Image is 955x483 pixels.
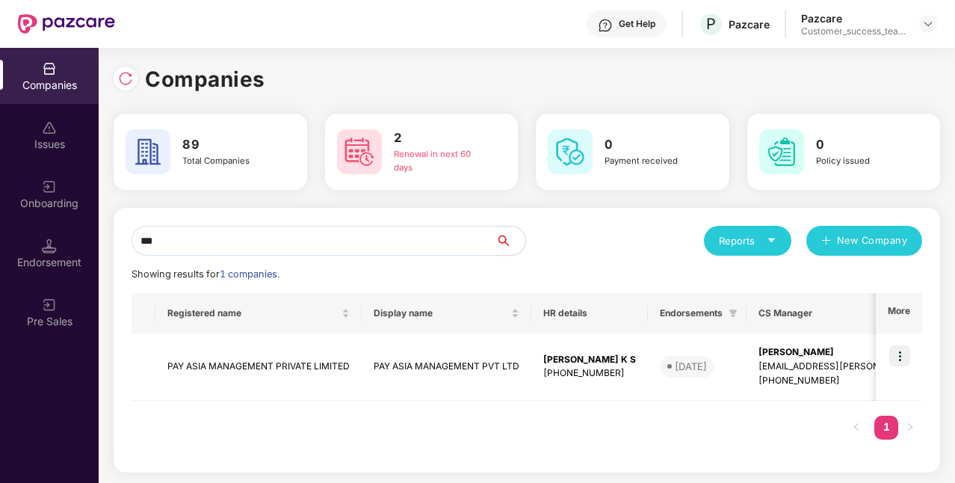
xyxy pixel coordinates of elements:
div: Customer_success_team_lead [801,25,906,37]
th: More [876,293,922,333]
div: [PERSON_NAME] K S [543,353,636,367]
img: icon [889,345,910,366]
h3: 0 [605,135,698,155]
img: svg+xml;base64,PHN2ZyBpZD0iUmVsb2FkLTMyeDMyIiB4bWxucz0iaHR0cDovL3d3dy53My5vcmcvMjAwMC9zdmciIHdpZH... [118,71,133,86]
div: Total Companies [182,155,276,168]
span: Registered name [167,307,339,319]
div: Pazcare [729,17,770,31]
img: New Pazcare Logo [18,14,115,34]
img: svg+xml;base64,PHN2ZyB4bWxucz0iaHR0cDovL3d3dy53My5vcmcvMjAwMC9zdmciIHdpZHRoPSI2MCIgaGVpZ2h0PSI2MC... [337,129,382,174]
span: search [495,235,525,247]
button: left [844,416,868,440]
h3: 89 [182,135,276,155]
li: 1 [874,416,898,440]
div: Reports [719,233,776,248]
div: Pazcare [801,11,906,25]
button: right [898,416,922,440]
div: Policy issued [816,155,909,168]
button: plusNew Company [806,226,922,256]
h3: 2 [394,129,487,148]
li: Next Page [898,416,922,440]
span: filter [726,304,741,322]
img: svg+xml;base64,PHN2ZyB3aWR0aD0iMTQuNSIgaGVpZ2h0PSIxNC41IiB2aWV3Qm94PSIwIDAgMTYgMTYiIGZpbGw9Im5vbm... [42,239,57,253]
div: Renewal in next 60 days [394,148,487,175]
img: svg+xml;base64,PHN2ZyB4bWxucz0iaHR0cDovL3d3dy53My5vcmcvMjAwMC9zdmciIHdpZHRoPSI2MCIgaGVpZ2h0PSI2MC... [126,129,170,174]
button: search [495,226,526,256]
div: [PHONE_NUMBER] [543,366,636,381]
img: svg+xml;base64,PHN2ZyBpZD0iRHJvcGRvd24tMzJ4MzIiIHhtbG5zPSJodHRwOi8vd3d3LnczLm9yZy8yMDAwL3N2ZyIgd2... [922,18,934,30]
span: right [906,422,915,431]
div: [DATE] [675,359,707,374]
span: New Company [837,233,908,248]
img: svg+xml;base64,PHN2ZyB4bWxucz0iaHR0cDovL3d3dy53My5vcmcvMjAwMC9zdmciIHdpZHRoPSI2MCIgaGVpZ2h0PSI2MC... [548,129,593,174]
span: Endorsements [660,307,723,319]
h3: 0 [816,135,909,155]
img: svg+xml;base64,PHN2ZyB3aWR0aD0iMjAiIGhlaWdodD0iMjAiIHZpZXdCb3g9IjAgMCAyMCAyMCIgZmlsbD0ibm9uZSIgeG... [42,298,57,313]
img: svg+xml;base64,PHN2ZyB3aWR0aD0iMjAiIGhlaWdodD0iMjAiIHZpZXdCb3g9IjAgMCAyMCAyMCIgZmlsbD0ibm9uZSIgeG... [42,179,57,194]
h1: Companies [145,63,265,96]
img: svg+xml;base64,PHN2ZyBpZD0iSGVscC0zMngzMiIgeG1sbnM9Imh0dHA6Ly93d3cudzMub3JnLzIwMDAvc3ZnIiB3aWR0aD... [598,18,613,33]
img: svg+xml;base64,PHN2ZyB4bWxucz0iaHR0cDovL3d3dy53My5vcmcvMjAwMC9zdmciIHdpZHRoPSI2MCIgaGVpZ2h0PSI2MC... [759,129,804,174]
span: caret-down [767,236,776,245]
td: PAY ASIA MANAGEMENT PRIVATE LIMITED [155,333,362,401]
th: Display name [362,293,531,333]
span: plus [821,236,831,247]
td: PAY ASIA MANAGEMENT PVT LTD [362,333,531,401]
span: Display name [374,307,508,319]
div: Payment received [605,155,698,168]
a: 1 [874,416,898,438]
th: Registered name [155,293,362,333]
div: Get Help [619,18,655,30]
img: svg+xml;base64,PHN2ZyBpZD0iSXNzdWVzX2Rpc2FibGVkIiB4bWxucz0iaHR0cDovL3d3dy53My5vcmcvMjAwMC9zdmciIH... [42,120,57,135]
span: P [706,15,716,33]
span: filter [729,309,738,318]
span: Showing results for [132,268,279,280]
li: Previous Page [844,416,868,440]
img: svg+xml;base64,PHN2ZyBpZD0iQ29tcGFuaWVzIiB4bWxucz0iaHR0cDovL3d3dy53My5vcmcvMjAwMC9zdmciIHdpZHRoPS... [42,61,57,76]
span: left [852,422,861,431]
span: 1 companies. [220,268,279,280]
th: HR details [531,293,648,333]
